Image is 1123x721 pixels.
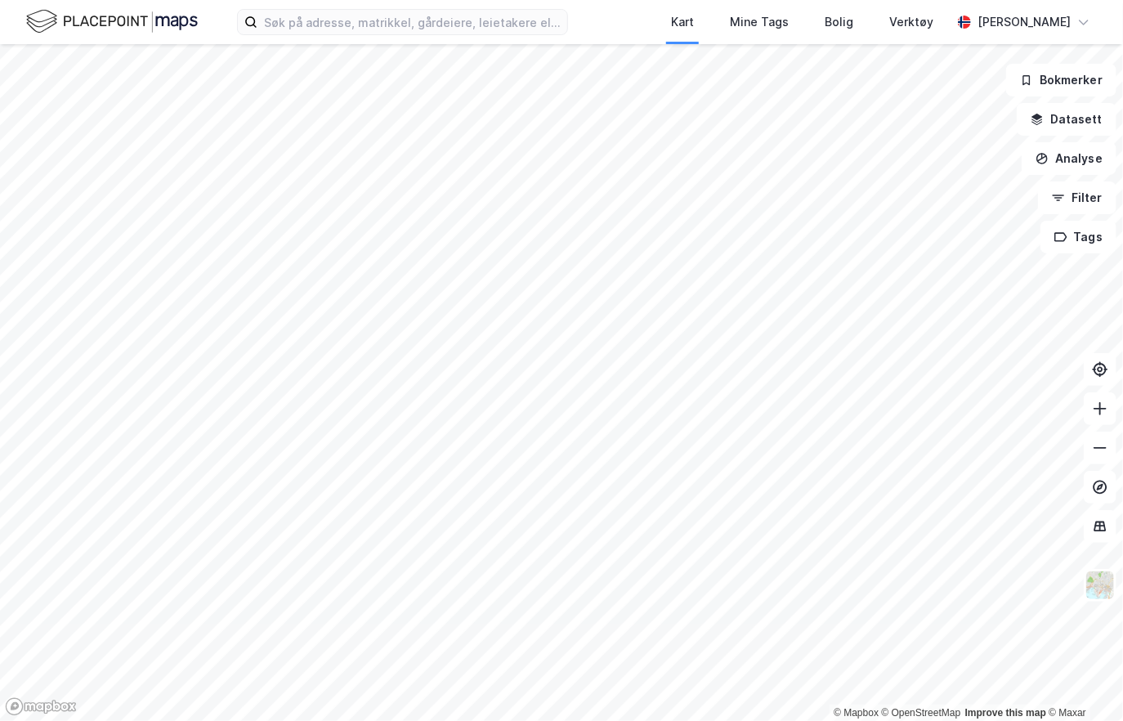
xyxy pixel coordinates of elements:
div: Kontrollprogram for chat [1041,643,1123,721]
a: OpenStreetMap [882,707,961,719]
div: Kart [671,12,694,32]
input: Søk på adresse, matrikkel, gårdeiere, leietakere eller personer [257,10,567,34]
div: Bolig [825,12,853,32]
a: Mapbox [834,707,879,719]
img: Z [1085,570,1116,601]
div: Mine Tags [730,12,789,32]
img: logo.f888ab2527a4732fd821a326f86c7f29.svg [26,7,198,36]
button: Filter [1038,181,1116,214]
button: Tags [1040,221,1116,253]
a: Improve this map [965,707,1046,719]
iframe: Chat Widget [1041,643,1123,721]
a: Mapbox homepage [5,697,77,716]
button: Bokmerker [1006,64,1116,96]
div: [PERSON_NAME] [978,12,1071,32]
button: Datasett [1017,103,1116,136]
button: Analyse [1022,142,1116,175]
div: Verktøy [889,12,933,32]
